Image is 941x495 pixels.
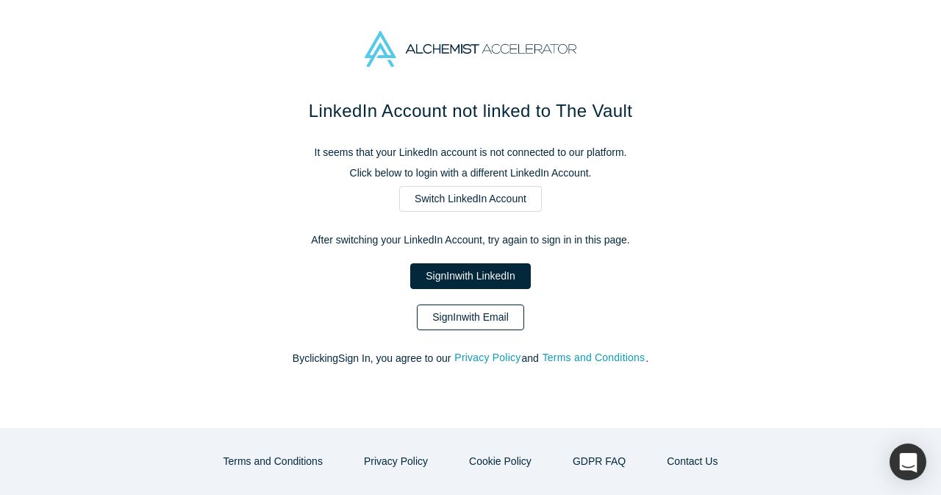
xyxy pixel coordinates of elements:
button: Privacy Policy [454,349,521,366]
button: Cookie Policy [454,449,547,474]
p: It seems that your LinkedIn account is not connected to our platform. [162,145,779,160]
h1: LinkedIn Account not linked to The Vault [162,98,779,124]
button: Terms and Conditions [542,349,646,366]
p: By clicking Sign In , you agree to our and . [162,351,779,366]
p: After switching your LinkedIn Account, try again to sign in in this page. [162,232,779,248]
a: Switch LinkedIn Account [399,186,542,212]
button: Contact Us [651,449,733,474]
p: Click below to login with a different LinkedIn Account. [162,165,779,181]
a: SignInwith LinkedIn [410,263,530,289]
a: SignInwith Email [417,305,524,330]
img: Alchemist Accelerator Logo [365,31,576,67]
button: Terms and Conditions [208,449,338,474]
a: GDPR FAQ [557,449,641,474]
button: Privacy Policy [348,449,443,474]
